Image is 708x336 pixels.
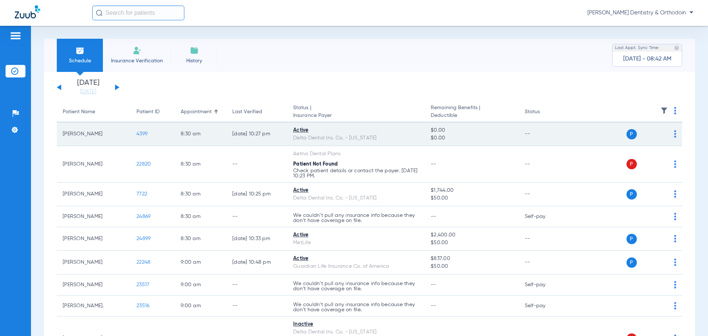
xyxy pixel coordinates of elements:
[293,239,419,247] div: MetLife
[627,129,637,139] span: P
[226,146,287,183] td: --
[293,263,419,270] div: Guardian Life Insurance Co. of America
[657,213,665,220] img: x.svg
[136,162,151,167] span: 22820
[62,57,97,65] span: Schedule
[431,194,513,202] span: $50.00
[293,168,419,179] p: Check patient details or contact the payer. [DATE] 10:23 PM.
[226,295,287,316] td: --
[133,46,142,55] img: Manual Insurance Verification
[674,130,676,138] img: group-dot-blue.svg
[293,162,338,167] span: Patient Not Found
[674,281,676,288] img: group-dot-blue.svg
[627,234,637,244] span: P
[657,235,665,242] img: x.svg
[660,107,668,114] img: filter.svg
[431,134,513,142] span: $0.00
[674,213,676,220] img: group-dot-blue.svg
[627,189,637,200] span: P
[96,10,103,16] img: Search Icon
[657,160,665,168] img: x.svg
[519,251,569,274] td: --
[674,107,676,114] img: group-dot-blue.svg
[175,146,226,183] td: 8:30 AM
[293,187,419,194] div: Active
[587,9,693,17] span: [PERSON_NAME] Dentistry & Orthodoin
[136,303,149,308] span: 23516
[136,131,147,136] span: 4399
[136,282,149,287] span: 23517
[431,303,436,308] span: --
[108,57,166,65] span: Insurance Verification
[519,102,569,122] th: Status
[519,183,569,206] td: --
[674,190,676,198] img: group-dot-blue.svg
[519,122,569,146] td: --
[226,251,287,274] td: [DATE] 10:48 PM
[63,108,125,116] div: Patient Name
[226,183,287,206] td: [DATE] 10:25 PM
[15,6,40,18] img: Zuub Logo
[226,206,287,227] td: --
[293,302,419,312] p: We couldn’t pull any insurance info because they don’t have coverage on file.
[175,206,226,227] td: 8:30 AM
[293,112,419,119] span: Insurance Payer
[425,102,518,122] th: Remaining Benefits |
[57,295,131,316] td: [PERSON_NAME].
[76,46,84,55] img: Schedule
[293,321,419,328] div: Inactive
[181,108,221,116] div: Appointment
[657,190,665,198] img: x.svg
[519,146,569,183] td: --
[293,127,419,134] div: Active
[175,122,226,146] td: 8:30 AM
[181,108,212,116] div: Appointment
[293,150,419,158] div: Aetna Dental Plans
[293,255,419,263] div: Active
[519,274,569,295] td: Self-pay
[674,235,676,242] img: group-dot-blue.svg
[177,57,212,65] span: History
[627,159,637,169] span: P
[175,183,226,206] td: 8:30 AM
[92,6,184,20] input: Search for patients
[226,122,287,146] td: [DATE] 10:27 PM
[293,281,419,291] p: We couldn’t pull any insurance info because they don’t have coverage on file.
[657,130,665,138] img: x.svg
[63,108,95,116] div: Patient Name
[519,295,569,316] td: Self-pay
[226,227,287,251] td: [DATE] 10:33 PM
[431,282,436,287] span: --
[671,301,708,336] iframe: Chat Widget
[66,88,110,96] a: [DATE]
[136,191,147,197] span: 7722
[190,46,199,55] img: History
[657,281,665,288] img: x.svg
[293,213,419,223] p: We couldn’t pull any insurance info because they don’t have coverage on file.
[136,214,150,219] span: 24869
[657,259,665,266] img: x.svg
[175,227,226,251] td: 8:30 AM
[57,146,131,183] td: [PERSON_NAME]
[10,31,21,40] img: hamburger-icon
[431,231,513,239] span: $2,400.00
[232,108,281,116] div: Last Verified
[431,127,513,134] span: $0.00
[287,102,425,122] th: Status |
[615,44,659,52] span: Last Appt. Sync Time:
[175,274,226,295] td: 9:00 AM
[674,45,679,51] img: last sync help info
[431,112,513,119] span: Deductible
[232,108,262,116] div: Last Verified
[175,295,226,316] td: 9:00 AM
[226,274,287,295] td: --
[293,328,419,336] div: Delta Dental Ins. Co. - [US_STATE]
[136,260,150,265] span: 22248
[519,206,569,227] td: Self-pay
[57,274,131,295] td: [PERSON_NAME]
[136,108,160,116] div: Patient ID
[293,231,419,239] div: Active
[519,227,569,251] td: --
[627,257,637,268] span: P
[431,263,513,270] span: $50.00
